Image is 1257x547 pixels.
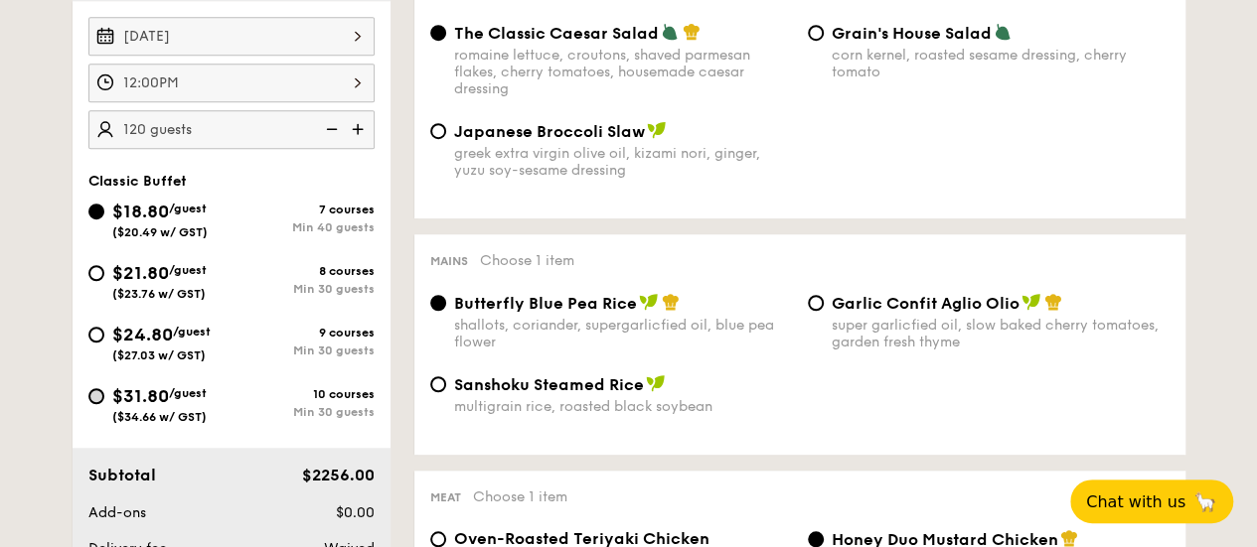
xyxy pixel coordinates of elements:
input: Japanese Broccoli Slawgreek extra virgin olive oil, kizami nori, ginger, yuzu soy-sesame dressing [430,123,446,139]
input: $24.80/guest($27.03 w/ GST)9 coursesMin 30 guests [88,327,104,342]
span: Grain's House Salad [832,24,992,43]
div: 10 courses [232,387,375,401]
div: corn kernel, roasted sesame dressing, cherry tomato [832,47,1170,80]
img: icon-add.58712e84.svg [345,110,375,148]
img: icon-vegan.f8ff3823.svg [647,121,667,139]
img: icon-vegan.f8ff3823.svg [1021,293,1041,311]
span: Butterfly Blue Pea Rice [454,294,637,313]
div: Min 40 guests [232,220,375,234]
input: Honey Duo Mustard Chickenhouse-blend mustard, maple soy baked potato, parsley [808,531,824,547]
img: icon-chef-hat.a58ddaea.svg [1060,529,1078,547]
span: /guest [169,202,207,215]
span: /guest [169,386,207,400]
input: $31.80/guest($34.66 w/ GST)10 coursesMin 30 guests [88,388,104,404]
img: icon-chef-hat.a58ddaea.svg [1044,293,1062,311]
span: ($27.03 w/ GST) [112,348,206,362]
input: Event date [88,17,375,56]
img: icon-vegan.f8ff3823.svg [639,293,659,311]
div: shallots, coriander, supergarlicfied oil, blue pea flower [454,317,792,350]
span: Garlic Confit Aglio Olio [832,294,1020,313]
input: Garlic Confit Aglio Oliosuper garlicfied oil, slow baked cherry tomatoes, garden fresh thyme [808,295,824,311]
div: super garlicfied oil, slow baked cherry tomatoes, garden fresh thyme [832,317,1170,350]
span: $2256.00 [301,466,374,484]
span: Meat [430,490,461,504]
input: The Classic Caesar Saladromaine lettuce, croutons, shaved parmesan flakes, cherry tomatoes, house... [430,25,446,41]
span: $31.80 [112,385,169,407]
span: Choose 1 item [480,252,574,269]
img: icon-chef-hat.a58ddaea.svg [683,23,701,41]
input: Butterfly Blue Pea Riceshallots, coriander, supergarlicfied oil, blue pea flower [430,295,446,311]
span: 🦙 [1193,490,1217,513]
span: Chat with us [1086,492,1185,511]
input: Number of guests [88,110,375,149]
span: $18.80 [112,201,169,222]
span: Choose 1 item [473,488,567,505]
span: $21.80 [112,262,169,284]
span: Sanshoku Steamed Rice [454,375,644,394]
span: ($20.49 w/ GST) [112,225,208,239]
span: Add-ons [88,504,146,521]
span: $24.80 [112,324,173,345]
input: Grain's House Saladcorn kernel, roasted sesame dressing, cherry tomato [808,25,824,41]
span: Subtotal [88,466,156,484]
span: /guest [173,325,211,339]
span: Japanese Broccoli Slaw [454,122,645,141]
input: Oven-Roasted Teriyaki Chickenhouse-blend teriyaki sauce, baby bok choy, king oyster and shiitake ... [430,531,446,547]
span: ($34.66 w/ GST) [112,410,207,424]
div: Min 30 guests [232,343,375,357]
input: $21.80/guest($23.76 w/ GST)8 coursesMin 30 guests [88,265,104,281]
span: The Classic Caesar Salad [454,24,659,43]
img: icon-vegetarian.fe4039eb.svg [661,23,679,41]
span: Classic Buffet [88,173,187,190]
button: Chat with us🦙 [1070,479,1233,523]
input: Event time [88,64,375,102]
span: Mains [430,254,468,268]
div: 8 courses [232,264,375,278]
span: $0.00 [335,504,374,521]
div: Min 30 guests [232,282,375,296]
div: multigrain rice, roasted black soybean [454,398,792,415]
span: /guest [169,263,207,277]
img: icon-vegetarian.fe4039eb.svg [994,23,1012,41]
div: 9 courses [232,326,375,340]
img: icon-vegan.f8ff3823.svg [646,374,666,392]
input: $18.80/guest($20.49 w/ GST)7 coursesMin 40 guests [88,204,104,219]
input: Sanshoku Steamed Ricemultigrain rice, roasted black soybean [430,376,446,392]
div: Min 30 guests [232,405,375,419]
span: ($23.76 w/ GST) [112,287,206,301]
div: romaine lettuce, croutons, shaved parmesan flakes, cherry tomatoes, housemade caesar dressing [454,47,792,97]
img: icon-chef-hat.a58ddaea.svg [662,293,680,311]
div: greek extra virgin olive oil, kizami nori, ginger, yuzu soy-sesame dressing [454,145,792,179]
div: 7 courses [232,203,375,216]
img: icon-reduce.1d2dbef1.svg [315,110,345,148]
